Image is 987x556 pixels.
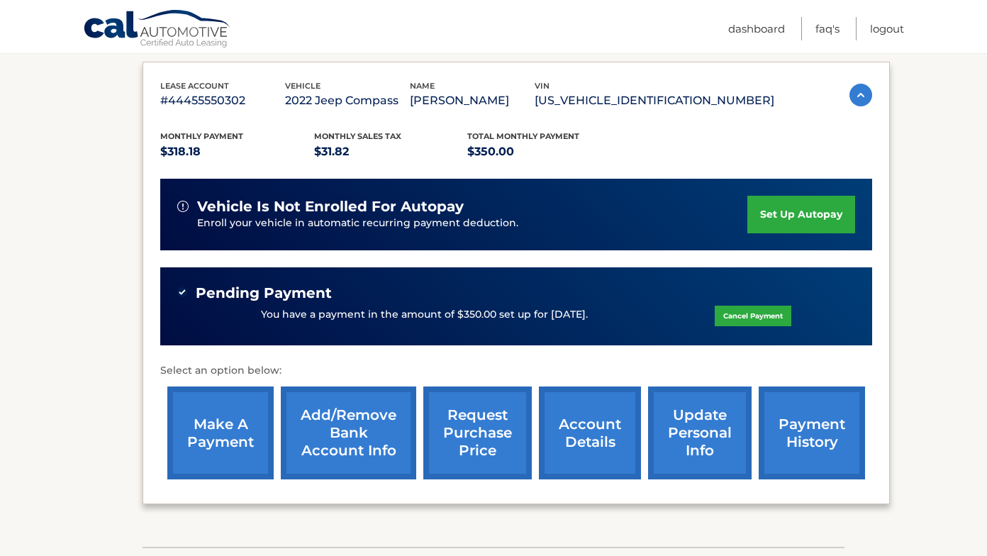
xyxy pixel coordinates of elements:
span: vehicle [285,81,320,91]
p: [US_VEHICLE_IDENTIFICATION_NUMBER] [535,91,774,111]
span: lease account [160,81,229,91]
p: You have a payment in the amount of $350.00 set up for [DATE]. [261,307,588,323]
a: Logout [870,17,904,40]
p: Select an option below: [160,362,872,379]
p: $318.18 [160,142,314,162]
a: FAQ's [815,17,840,40]
span: Total Monthly Payment [467,131,579,141]
p: $31.82 [314,142,468,162]
img: alert-white.svg [177,201,189,212]
a: update personal info [648,387,752,479]
a: payment history [759,387,865,479]
a: Cal Automotive [83,9,232,50]
a: set up autopay [747,196,855,233]
p: #44455550302 [160,91,285,111]
span: Pending Payment [196,284,332,302]
p: Enroll your vehicle in automatic recurring payment deduction. [197,216,747,231]
a: Dashboard [728,17,785,40]
a: account details [539,387,641,479]
span: Monthly sales Tax [314,131,401,141]
a: Cancel Payment [715,306,791,326]
a: request purchase price [423,387,532,479]
span: Monthly Payment [160,131,243,141]
span: vin [535,81,550,91]
span: vehicle is not enrolled for autopay [197,198,464,216]
a: Add/Remove bank account info [281,387,416,479]
a: make a payment [167,387,274,479]
p: $350.00 [467,142,621,162]
img: check-green.svg [177,287,187,297]
p: 2022 Jeep Compass [285,91,410,111]
span: name [410,81,435,91]
p: [PERSON_NAME] [410,91,535,111]
img: accordion-active.svg [849,84,872,106]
